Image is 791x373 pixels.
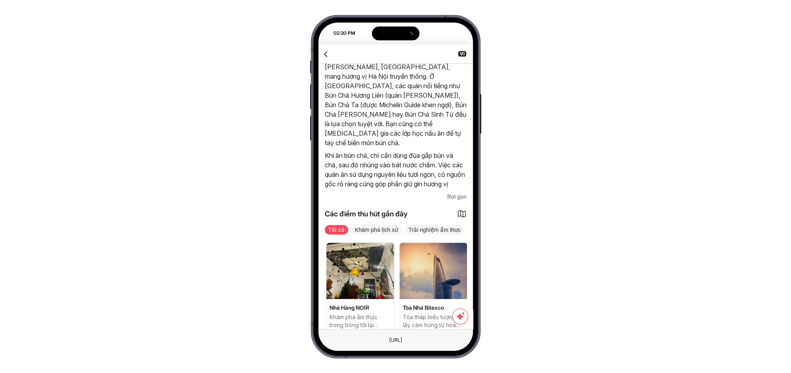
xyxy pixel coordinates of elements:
[330,304,391,312] span: Nhà Hàng NOIR
[351,225,402,235] span: Khám phá lịch sử
[405,225,464,235] span: Trải nghiệm ẩm thực
[403,313,464,329] p: Tòa tháp biểu tượng lấy cảm hứng từ hoa sen Việt Nam
[325,151,467,208] p: Khi ăn bún chả, chỉ cần dùng đũa gắp bún và chả, sau đó nhúng vào bát nước chấm. Việc các quán ăn...
[325,225,348,235] span: Tất cả
[325,208,408,220] span: Các điểm thu hút gần đây
[383,335,408,345] div: Đây là một phần tử giả. Để thay đổi URL, chỉ cần sử dụng trường văn bản Trình duyệt ở phía trên.
[330,313,391,329] p: Khám phá ẩm thực trong bóng tối tại [GEOGRAPHIC_DATA]
[319,30,359,37] div: 02:30 PM
[403,304,464,312] span: Tòa Nhà Bitexco
[325,43,467,148] p: Để thưởng thức bún chả chuẩn vị, bạn có thể ghé thăm Bún Chả [PERSON_NAME] tại 29 [PERSON_NAME], ...
[400,243,467,299] img: Tòa Nhà Bitexco
[447,192,467,201] span: Rút gọn
[326,243,394,299] img: Nhà Hàng NOIR
[458,51,466,57] span: VI
[458,51,467,57] button: VI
